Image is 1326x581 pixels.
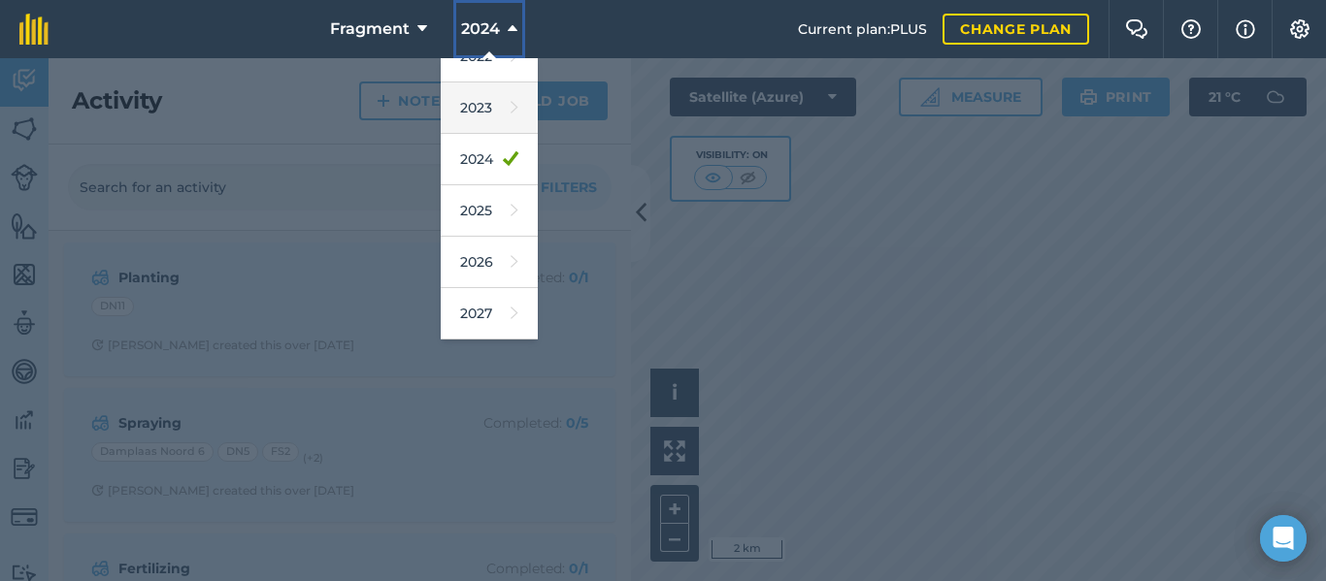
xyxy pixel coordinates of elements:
img: A question mark icon [1179,19,1203,39]
img: A cog icon [1288,19,1311,39]
a: 2024 [441,134,538,185]
img: Two speech bubbles overlapping with the left bubble in the forefront [1125,19,1148,39]
span: 2024 [461,17,500,41]
a: 2023 [441,82,538,134]
img: fieldmargin Logo [19,14,49,45]
span: Current plan : PLUS [798,18,927,40]
span: Fragment [330,17,410,41]
a: 2027 [441,288,538,339]
a: 2025 [441,185,538,237]
a: 2026 [441,237,538,288]
div: Open Intercom Messenger [1260,515,1307,562]
a: Change plan [943,14,1089,45]
img: svg+xml;base64,PHN2ZyB4bWxucz0iaHR0cDovL3d3dy53My5vcmcvMjAwMC9zdmciIHdpZHRoPSIxNyIgaGVpZ2h0PSIxNy... [1236,17,1255,41]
